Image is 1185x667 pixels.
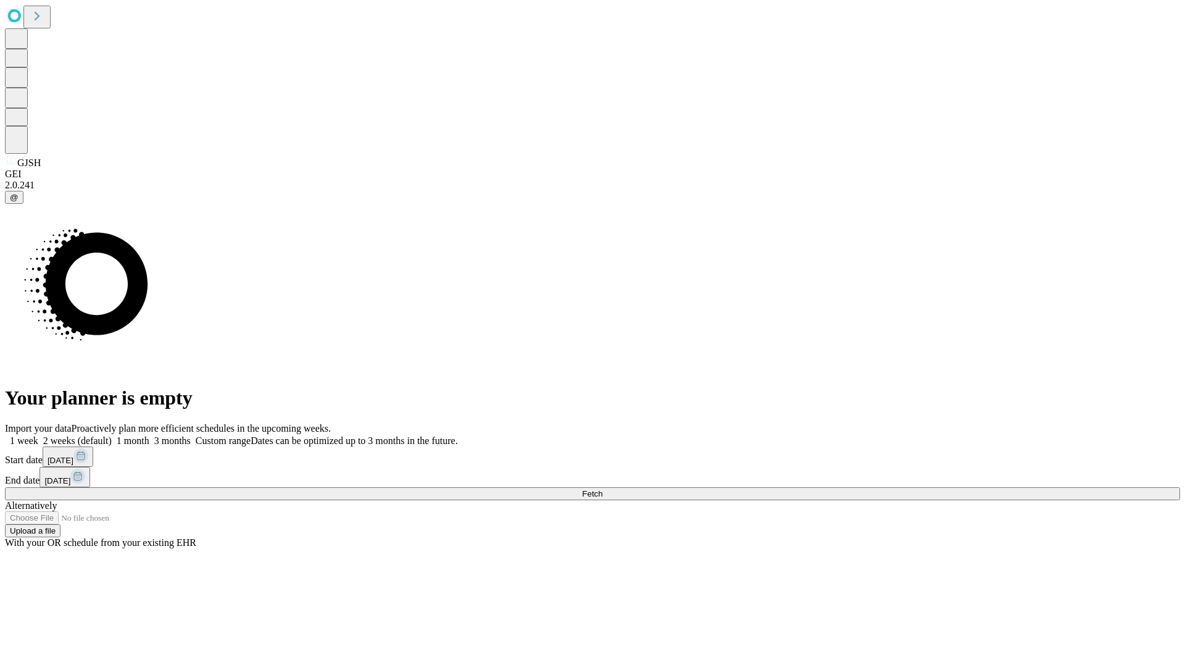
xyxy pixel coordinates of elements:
span: 1 week [10,435,38,446]
span: With your OR schedule from your existing EHR [5,537,196,548]
span: 1 month [117,435,149,446]
span: Custom range [196,435,251,446]
button: [DATE] [43,447,93,467]
span: GJSH [17,157,41,168]
h1: Your planner is empty [5,387,1180,409]
button: @ [5,191,23,204]
span: @ [10,193,19,202]
span: [DATE] [44,476,70,485]
span: Proactively plan more efficient schedules in the upcoming weeks. [72,423,331,434]
span: Alternatively [5,500,57,511]
span: [DATE] [48,456,73,465]
span: Import your data [5,423,72,434]
div: End date [5,467,1180,487]
button: Upload a file [5,524,60,537]
span: Fetch [582,489,602,498]
span: 3 months [154,435,191,446]
span: 2 weeks (default) [43,435,112,446]
div: 2.0.241 [5,180,1180,191]
button: [DATE] [39,467,90,487]
div: GEI [5,169,1180,180]
button: Fetch [5,487,1180,500]
div: Start date [5,447,1180,467]
span: Dates can be optimized up to 3 months in the future. [251,435,457,446]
